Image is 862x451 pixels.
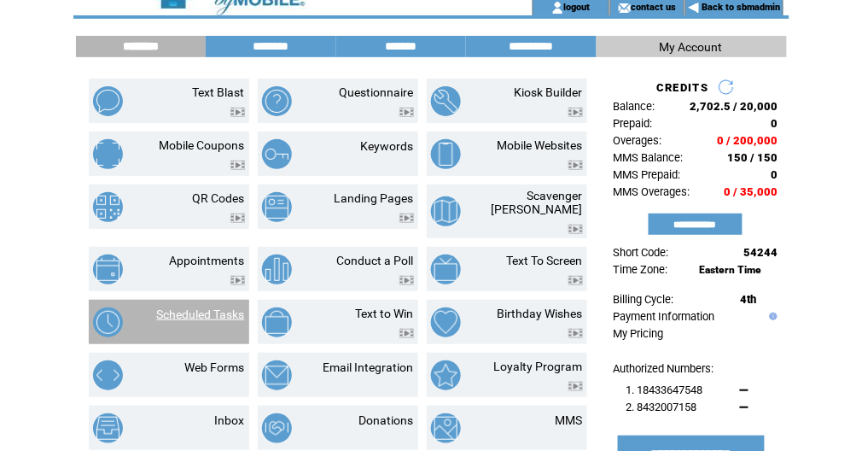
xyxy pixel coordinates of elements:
img: video.png [568,108,583,117]
a: Scavenger [PERSON_NAME] [492,189,583,216]
a: Inbox [215,413,245,427]
span: 0 [772,117,778,130]
img: scheduled-tasks.png [93,307,123,337]
a: My Pricing [614,327,664,340]
img: backArrow.gif [688,1,701,15]
img: text-to-win.png [262,307,292,337]
img: mms.png [431,413,461,443]
img: text-blast.png [93,86,123,116]
span: MMS Overages: [614,185,690,198]
a: Scheduled Tasks [157,307,245,321]
img: mobile-websites.png [431,139,461,169]
span: 0 [772,168,778,181]
img: appointments.png [93,255,123,284]
a: QR Codes [193,191,245,205]
img: video.png [568,329,583,338]
span: Authorized Numbers: [614,362,714,375]
span: 1. 18433647548 [626,384,703,396]
span: Balance: [614,100,655,113]
a: Conduct a Poll [337,254,414,267]
img: video.png [230,108,245,117]
a: Keywords [361,139,414,153]
img: inbox.png [93,413,123,443]
a: Back to sbmadmin [702,2,781,13]
img: account_icon.gif [551,1,564,15]
a: Birthday Wishes [498,307,583,320]
img: text-to-screen.png [431,255,461,284]
a: MMS [556,413,583,427]
img: birthday-wishes.png [431,307,461,337]
span: Overages: [614,134,662,147]
img: help.gif [766,313,778,320]
img: video.png [399,108,414,117]
img: qr-codes.png [93,192,123,222]
span: Prepaid: [614,117,653,130]
a: contact us [631,1,676,12]
img: conduct-a-poll.png [262,255,292,284]
img: video.png [230,161,245,170]
a: Payment Information [614,310,715,323]
span: 0 / 35,000 [725,185,778,198]
a: Web Forms [185,360,245,374]
a: Loyalty Program [494,360,583,373]
img: landing-pages.png [262,192,292,222]
a: Text Blast [193,85,245,99]
span: Eastern Time [700,264,762,276]
img: kiosk-builder.png [431,86,461,116]
img: questionnaire.png [262,86,292,116]
img: mobile-coupons.png [93,139,123,169]
span: Billing Cycle: [614,293,674,306]
a: Text To Screen [507,254,583,267]
span: 2. 8432007158 [626,401,697,413]
img: video.png [230,276,245,285]
img: video.png [568,382,583,391]
span: 2,702.5 / 20,000 [690,100,778,113]
span: My Account [660,40,723,54]
img: scavenger-hunt.png [431,196,461,226]
img: email-integration.png [262,360,292,390]
img: video.png [568,276,583,285]
a: Mobile Websites [498,138,583,152]
a: Mobile Coupons [160,138,245,152]
a: Text to Win [356,307,414,320]
span: CREDITS [656,81,708,94]
a: Donations [359,413,414,427]
a: Questionnaire [340,85,414,99]
img: loyalty-program.png [431,360,461,390]
img: video.png [568,225,583,234]
img: keywords.png [262,139,292,169]
img: video.png [399,214,414,223]
a: Appointments [170,254,245,267]
img: video.png [568,161,583,170]
span: MMS Prepaid: [614,168,681,181]
span: MMS Balance: [614,151,684,164]
span: 150 / 150 [728,151,778,164]
img: donations.png [262,413,292,443]
span: Time Zone: [614,263,668,276]
a: Email Integration [323,360,414,374]
span: Short Code: [614,246,669,259]
img: web-forms.png [93,360,123,390]
img: contact_us_icon.gif [618,1,631,15]
img: video.png [230,214,245,223]
img: video.png [399,276,414,285]
span: 4th [741,293,757,306]
a: Kiosk Builder [515,85,583,99]
a: Landing Pages [335,191,414,205]
span: 0 / 200,000 [718,134,778,147]
a: logout [564,1,591,12]
img: video.png [399,329,414,338]
span: 54244 [744,246,778,259]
